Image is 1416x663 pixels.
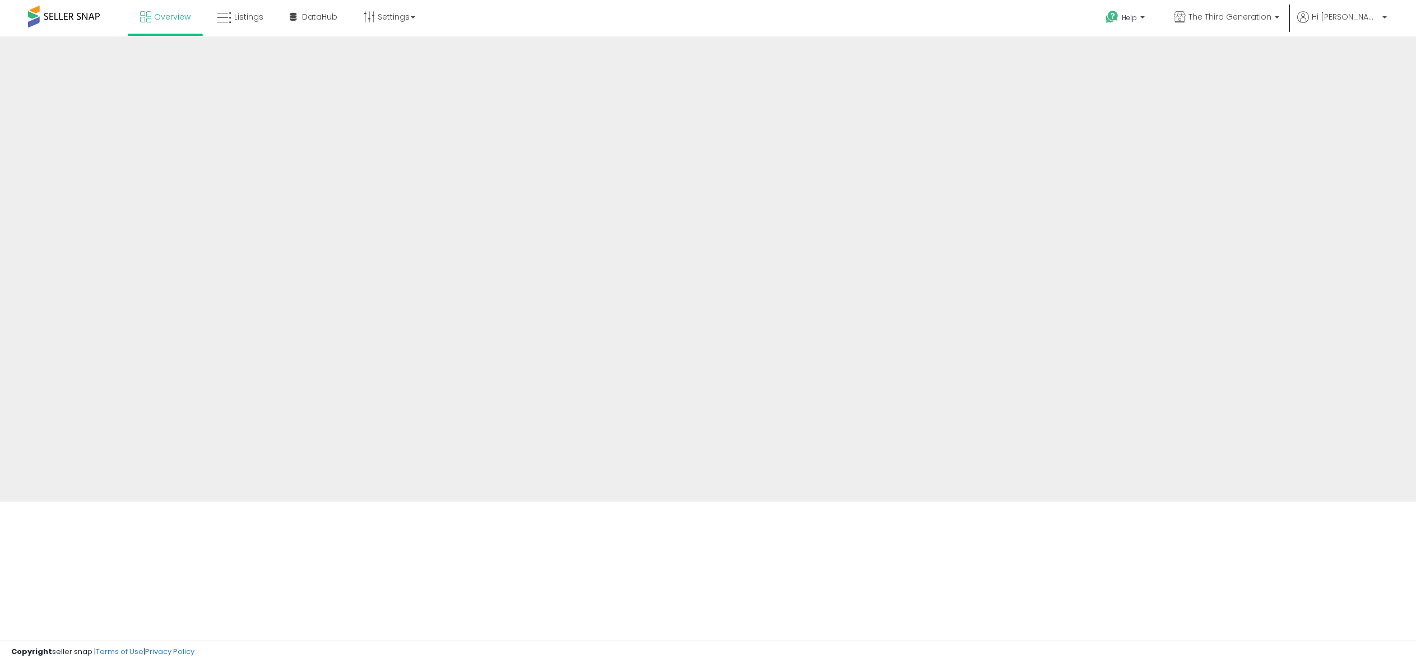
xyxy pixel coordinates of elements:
span: DataHub [302,11,337,22]
span: Overview [154,11,191,22]
span: Help [1122,13,1137,22]
a: Help [1097,2,1156,36]
span: Hi [PERSON_NAME] [1312,11,1379,22]
i: Get Help [1105,10,1119,24]
span: The Third Generation [1188,11,1271,22]
a: Hi [PERSON_NAME] [1297,11,1387,36]
span: Listings [234,11,263,22]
